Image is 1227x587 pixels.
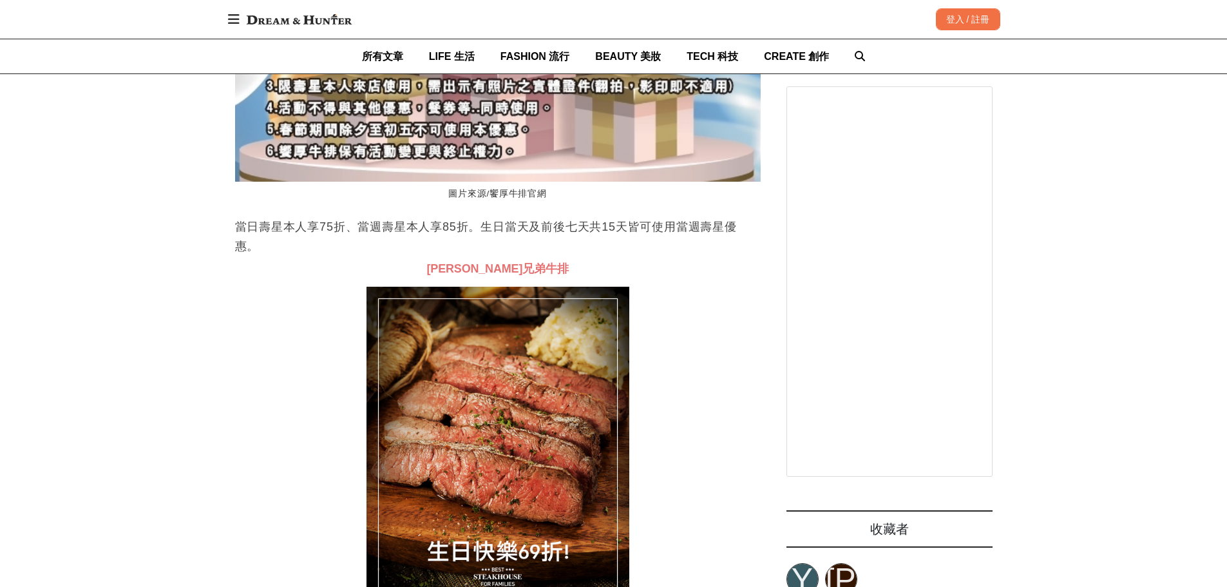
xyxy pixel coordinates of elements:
[764,51,829,62] span: CREATE 創作
[235,217,761,256] p: 當日壽星本人享75折、當週壽星本人享85折。生日當天及前後七天共15天皆可使用當週壽星優惠。
[500,51,570,62] span: FASHION 流行
[595,51,661,62] span: BEAUTY 美妝
[427,262,569,275] span: [PERSON_NAME]兄弟牛排
[764,39,829,73] a: CREATE 創作
[362,51,403,62] span: 所有文章
[500,39,570,73] a: FASHION 流行
[429,51,475,62] span: LIFE 生活
[870,522,909,536] span: 收藏者
[362,39,403,73] a: 所有文章
[687,51,738,62] span: TECH 科技
[240,8,358,31] img: Dream & Hunter
[429,39,475,73] a: LIFE 生活
[595,39,661,73] a: BEAUTY 美妝
[687,39,738,73] a: TECH 科技
[936,8,1000,30] div: 登入 / 註冊
[235,182,761,207] figcaption: 圖片來源/饗厚牛排官網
